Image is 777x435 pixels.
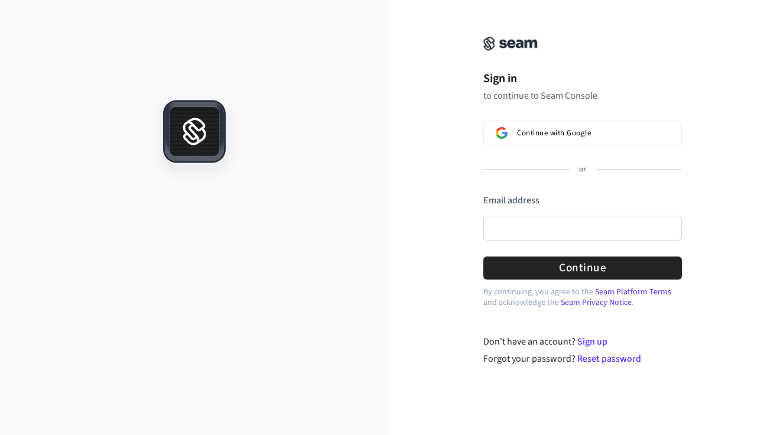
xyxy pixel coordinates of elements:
img: Sign in with Google [496,127,508,139]
button: Continue [483,257,682,280]
div: Forgot your password? [483,352,682,366]
h1: Sign in [483,70,682,87]
label: Email address [483,194,539,207]
span: Continue with Google [517,128,591,138]
a: Reset password [577,352,641,365]
a: Sign up [577,335,607,348]
img: Seam Console [483,37,538,51]
button: Sign in with GoogleContinue with Google [483,121,682,145]
p: to continue to Seam Console [483,90,682,102]
p: By continuing, you agree to the and acknowledge the . [483,287,682,308]
p: or [579,164,586,175]
a: Seam Privacy Notice [561,297,632,309]
div: Don't have an account? [483,335,682,349]
a: Seam Platform Terms [595,286,671,298]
